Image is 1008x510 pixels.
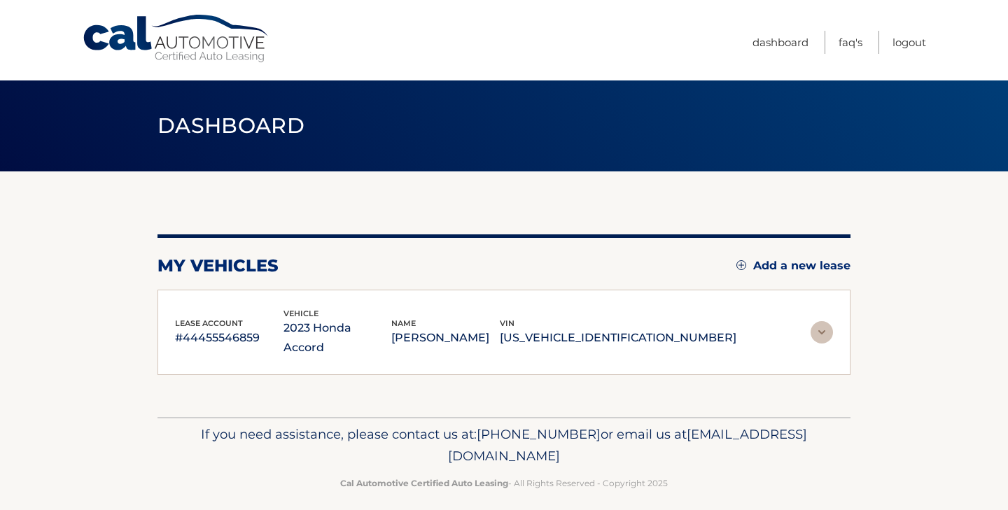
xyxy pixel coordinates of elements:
[167,423,841,468] p: If you need assistance, please contact us at: or email us at
[283,318,392,357] p: 2023 Honda Accord
[82,14,271,64] a: Cal Automotive
[500,328,736,348] p: [US_VEHICLE_IDENTIFICATION_NUMBER]
[477,426,601,442] span: [PHONE_NUMBER]
[283,309,318,318] span: vehicle
[391,318,416,328] span: name
[500,318,514,328] span: vin
[167,476,841,490] p: - All Rights Reserved - Copyright 2025
[752,31,808,54] a: Dashboard
[892,31,926,54] a: Logout
[736,260,746,270] img: add.svg
[340,478,508,488] strong: Cal Automotive Certified Auto Leasing
[839,31,862,54] a: FAQ's
[157,113,304,139] span: Dashboard
[175,318,243,328] span: lease account
[736,259,850,273] a: Add a new lease
[175,328,283,348] p: #44455546859
[391,328,500,348] p: [PERSON_NAME]
[157,255,279,276] h2: my vehicles
[811,321,833,343] img: accordion-rest.svg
